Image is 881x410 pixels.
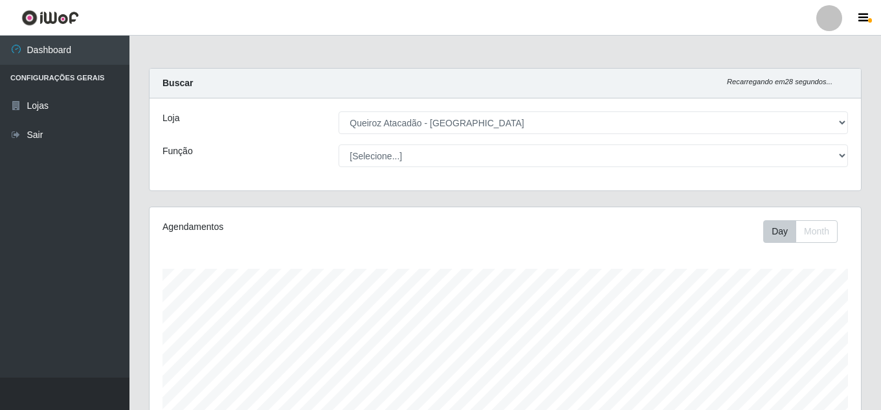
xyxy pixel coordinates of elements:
[763,220,796,243] button: Day
[763,220,848,243] div: Toolbar with button groups
[162,111,179,125] label: Loja
[796,220,838,243] button: Month
[162,144,193,158] label: Função
[727,78,832,85] i: Recarregando em 28 segundos...
[162,78,193,88] strong: Buscar
[21,10,79,26] img: CoreUI Logo
[162,220,437,234] div: Agendamentos
[763,220,838,243] div: First group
